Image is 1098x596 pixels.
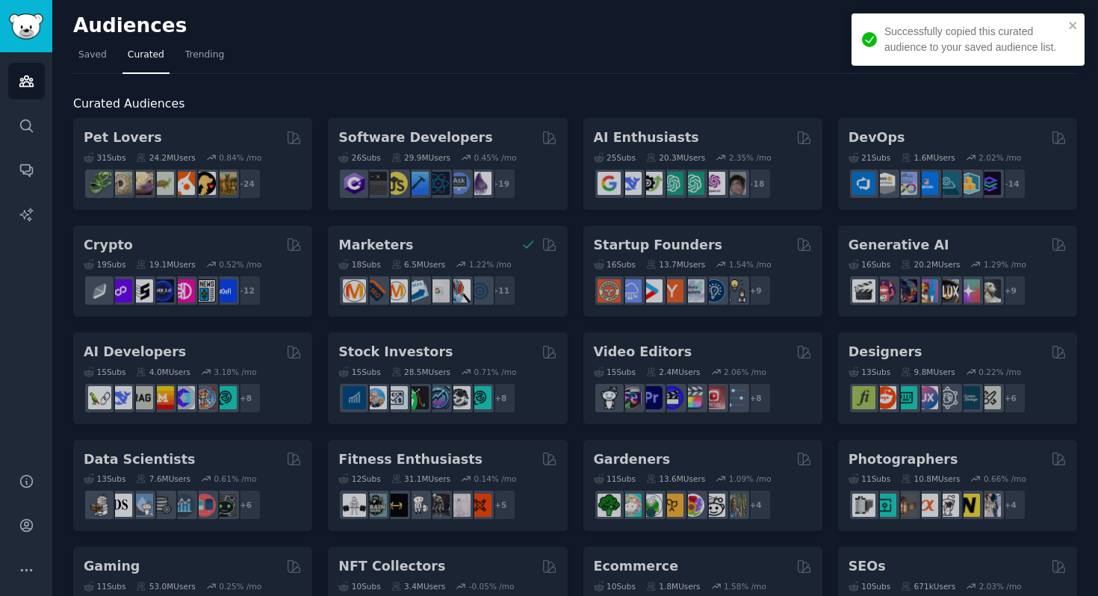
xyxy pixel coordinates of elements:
span: Curated [128,49,164,62]
span: Saved [78,49,107,62]
div: Successfully copied this curated audience to your saved audience list. [884,24,1064,55]
span: Curated Audiences [73,95,184,114]
span: Trending [185,49,224,62]
button: close [1068,19,1079,31]
img: GummySearch logo [9,13,43,40]
a: Trending [180,43,229,74]
a: Curated [122,43,170,74]
h2: Audiences [73,14,956,38]
a: Saved [73,43,112,74]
